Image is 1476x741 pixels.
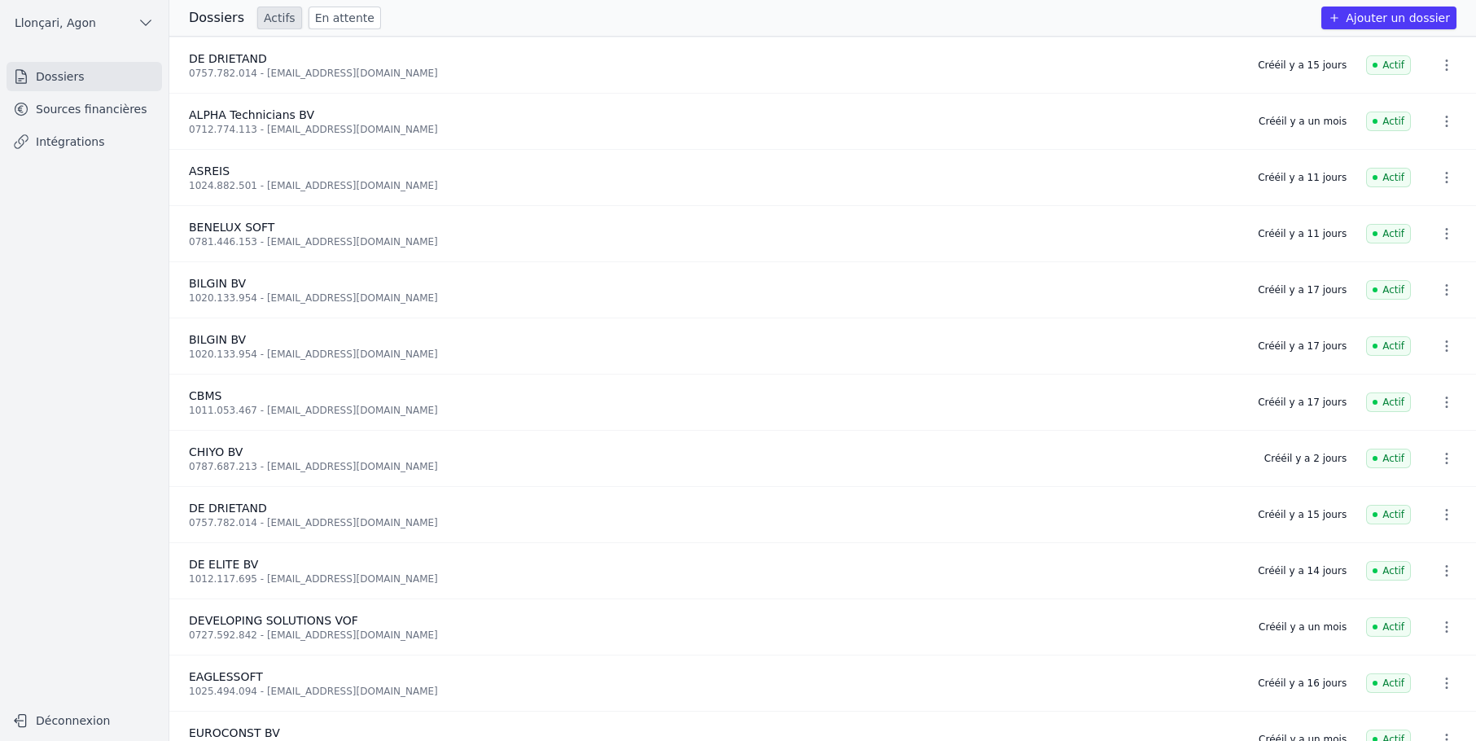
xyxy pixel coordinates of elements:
div: 0712.774.113 - [EMAIL_ADDRESS][DOMAIN_NAME] [189,123,1239,136]
div: Créé il y a 16 jours [1258,677,1347,690]
span: Actif [1366,168,1411,187]
span: Actif [1366,561,1411,581]
button: Déconnexion [7,708,162,734]
span: DEVELOPING SOLUTIONS VOF [189,614,358,627]
div: Créé il y a 17 jours [1258,340,1347,353]
span: CBMS [189,389,221,402]
div: 1020.133.954 - [EMAIL_ADDRESS][DOMAIN_NAME] [189,348,1238,361]
div: 0757.782.014 - [EMAIL_ADDRESS][DOMAIN_NAME] [189,67,1238,80]
div: 1025.494.094 - [EMAIL_ADDRESS][DOMAIN_NAME] [189,685,1238,698]
span: Actif [1366,505,1411,524]
span: BILGIN BV [189,277,246,290]
span: BENELUX SOFT [189,221,274,234]
span: CHIYO BV [189,445,243,458]
a: En attente [309,7,381,29]
div: Créé il y a 17 jours [1258,283,1347,296]
div: Créé il y a un mois [1259,620,1347,634]
a: Intégrations [7,127,162,156]
span: Actif [1366,336,1411,356]
span: Actif [1366,280,1411,300]
a: Actifs [257,7,302,29]
div: 0727.592.842 - [EMAIL_ADDRESS][DOMAIN_NAME] [189,629,1239,642]
a: Dossiers [7,62,162,91]
div: Créé il y a un mois [1259,115,1347,128]
span: ALPHA Technicians BV [189,108,314,121]
div: Créé il y a 2 jours [1264,452,1347,465]
div: 1024.882.501 - [EMAIL_ADDRESS][DOMAIN_NAME] [189,179,1238,192]
span: Actif [1366,392,1411,412]
div: Créé il y a 17 jours [1258,396,1347,409]
div: 1011.053.467 - [EMAIL_ADDRESS][DOMAIN_NAME] [189,404,1238,417]
div: Créé il y a 15 jours [1258,508,1347,521]
span: DE DRIETAND [189,502,267,515]
span: EUROCONST BV [189,726,280,739]
div: 1012.117.695 - [EMAIL_ADDRESS][DOMAIN_NAME] [189,572,1238,585]
span: BILGIN BV [189,333,246,346]
span: Actif [1366,112,1411,131]
span: Actif [1366,224,1411,243]
span: DE ELITE BV [189,558,258,571]
div: 1020.133.954 - [EMAIL_ADDRESS][DOMAIN_NAME] [189,292,1238,305]
span: Llonçari, Agon [15,15,96,31]
div: Créé il y a 11 jours [1258,227,1347,240]
div: Créé il y a 15 jours [1258,59,1347,72]
div: 0787.687.213 - [EMAIL_ADDRESS][DOMAIN_NAME] [189,460,1245,473]
span: EAGLESSOFT [189,670,263,683]
button: Ajouter un dossier [1321,7,1456,29]
div: 0781.446.153 - [EMAIL_ADDRESS][DOMAIN_NAME] [189,235,1238,248]
span: Actif [1366,617,1411,637]
div: Créé il y a 11 jours [1258,171,1347,184]
button: Llonçari, Agon [7,10,162,36]
h3: Dossiers [189,8,244,28]
span: Actif [1366,55,1411,75]
span: Actif [1366,673,1411,693]
div: 0757.782.014 - [EMAIL_ADDRESS][DOMAIN_NAME] [189,516,1238,529]
div: Créé il y a 14 jours [1258,564,1347,577]
a: Sources financières [7,94,162,124]
span: ASREIS [189,164,230,178]
span: Actif [1366,449,1411,468]
span: DE DRIETAND [189,52,267,65]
